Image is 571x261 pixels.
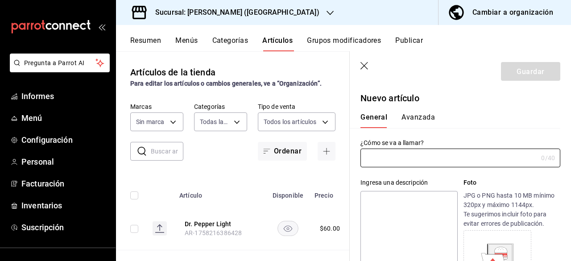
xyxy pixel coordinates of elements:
div: $ 60.00 [320,224,340,233]
button: abrir_cajón_menú [98,23,105,30]
font: Precio [314,192,333,199]
font: Resumen [130,36,161,45]
font: Todos los artículos [264,118,317,125]
font: Informes [21,91,54,101]
font: Personal [21,157,54,166]
font: Marcas [130,103,152,110]
font: Para editar los artículos o cambios generales, ve a “Organización”. [130,80,322,87]
p: Nuevo artículo [360,91,560,105]
p: Foto [463,178,560,187]
button: Pregunta a Parrot AI [10,54,110,72]
button: availability-product [277,221,298,236]
font: Cambiar a organización [472,8,553,17]
font: Publicar [395,36,423,45]
font: Pregunta a Parrot AI [24,59,85,66]
font: Menú [21,113,42,123]
div: navigation tabs [360,113,550,128]
font: Inventarios [21,201,62,210]
div: pestañas de navegación [130,36,571,51]
button: edit-product-location [185,220,256,228]
font: Categorías [194,103,225,110]
button: Avanzada [401,113,435,128]
font: Tipo de venta [258,103,296,110]
div: Ingresa una descripción [360,178,457,187]
font: Configuración [21,135,73,145]
p: JPG o PNG hasta 10 MB mínimo 320px y máximo 1144px. Te sugerimos incluir foto para evitar errores... [463,191,560,228]
button: General [360,113,387,128]
font: Disponible [273,192,304,199]
font: Menús [175,36,198,45]
font: Grupos modificadores [307,36,381,45]
font: Facturación [21,179,64,188]
button: Ordenar [258,142,307,161]
font: Ordenar [274,147,302,155]
input: Buscar artículo [151,142,183,160]
font: Artículos [262,36,293,45]
label: ¿Cómo se va a llamar? [360,140,560,146]
div: 0 /40 [541,153,555,162]
font: Sucursal: [PERSON_NAME] ([GEOGRAPHIC_DATA]) [155,8,319,17]
span: Todas las categorías, Sin categoría [200,117,231,126]
font: Artículos de la tienda [130,67,215,78]
a: Pregunta a Parrot AI [6,65,110,74]
font: Categorías [212,36,248,45]
span: AR-1758216386428 [185,229,242,236]
font: Suscripción [21,223,64,232]
font: Sin marca [136,118,164,125]
font: Artículo [179,192,202,199]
